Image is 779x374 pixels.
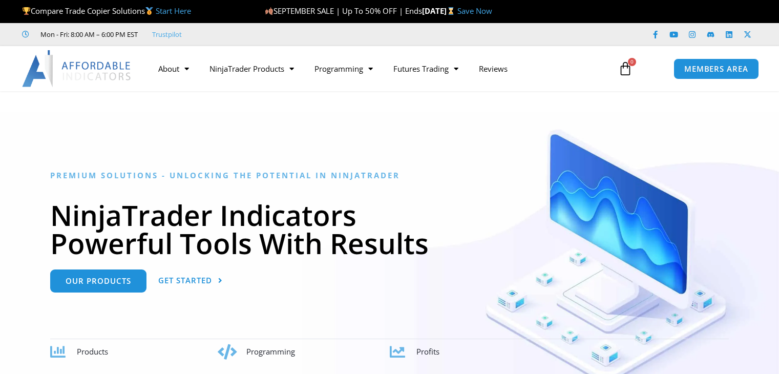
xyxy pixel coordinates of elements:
span: Mon - Fri: 8:00 AM – 6:00 PM EST [38,28,138,40]
h1: NinjaTrader Indicators Powerful Tools With Results [50,201,729,257]
a: Get Started [158,269,223,293]
a: Reviews [469,57,518,80]
img: 🏆 [23,7,30,15]
img: 🍂 [265,7,273,15]
span: Our Products [66,277,131,285]
img: ⌛ [447,7,455,15]
span: SEPTEMBER SALE | Up To 50% OFF | Ends [265,6,422,16]
a: Start Here [156,6,191,16]
a: Save Now [457,6,492,16]
img: 🥇 [145,7,153,15]
a: About [148,57,199,80]
span: MEMBERS AREA [684,65,748,73]
a: Futures Trading [383,57,469,80]
nav: Menu [148,57,608,80]
span: Products [77,346,108,357]
span: Compare Trade Copier Solutions [22,6,191,16]
h6: Premium Solutions - Unlocking the Potential in NinjaTrader [50,171,729,180]
span: Profits [416,346,439,357]
img: LogoAI | Affordable Indicators – NinjaTrader [22,50,132,87]
span: Get Started [158,277,212,284]
a: Our Products [50,269,146,293]
a: NinjaTrader Products [199,57,304,80]
a: Trustpilot [152,28,182,40]
a: 0 [603,54,648,84]
span: Programming [246,346,295,357]
strong: [DATE] [422,6,457,16]
a: Programming [304,57,383,80]
span: 0 [628,58,636,66]
a: MEMBERS AREA [673,58,759,79]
